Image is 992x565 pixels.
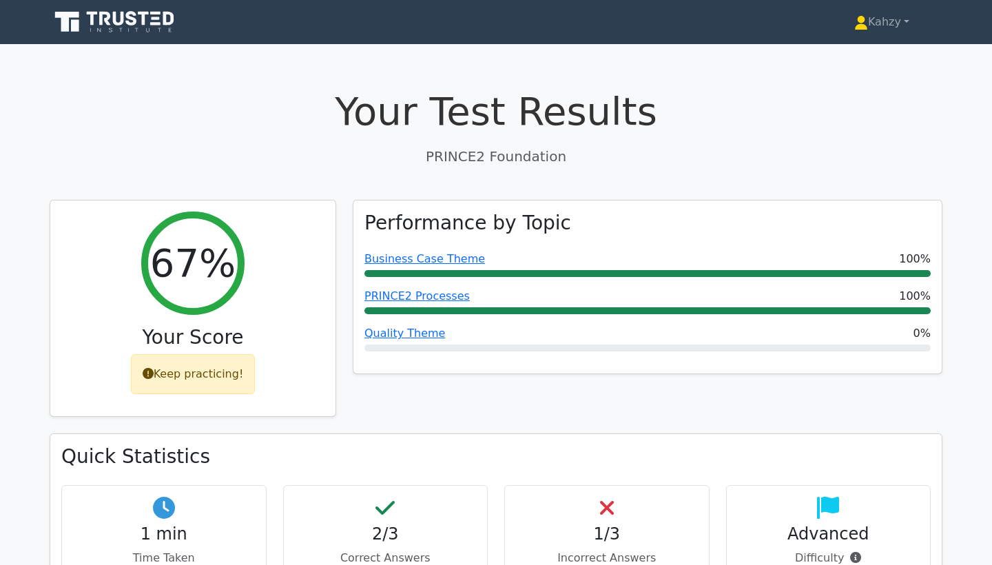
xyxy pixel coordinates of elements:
[899,251,931,267] span: 100%
[131,354,256,394] div: Keep practicing!
[73,524,255,544] h4: 1 min
[50,88,942,134] h1: Your Test Results
[364,289,470,302] a: PRINCE2 Processes
[150,240,236,286] h2: 67%
[364,252,485,265] a: Business Case Theme
[913,325,931,342] span: 0%
[50,146,942,167] p: PRINCE2 Foundation
[899,288,931,305] span: 100%
[364,212,571,235] h3: Performance by Topic
[61,326,324,349] h3: Your Score
[821,8,942,36] a: Kahzy
[364,327,445,340] a: Quality Theme
[61,445,931,469] h3: Quick Statistics
[516,524,698,544] h4: 1/3
[295,524,477,544] h4: 2/3
[738,524,920,544] h4: Advanced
